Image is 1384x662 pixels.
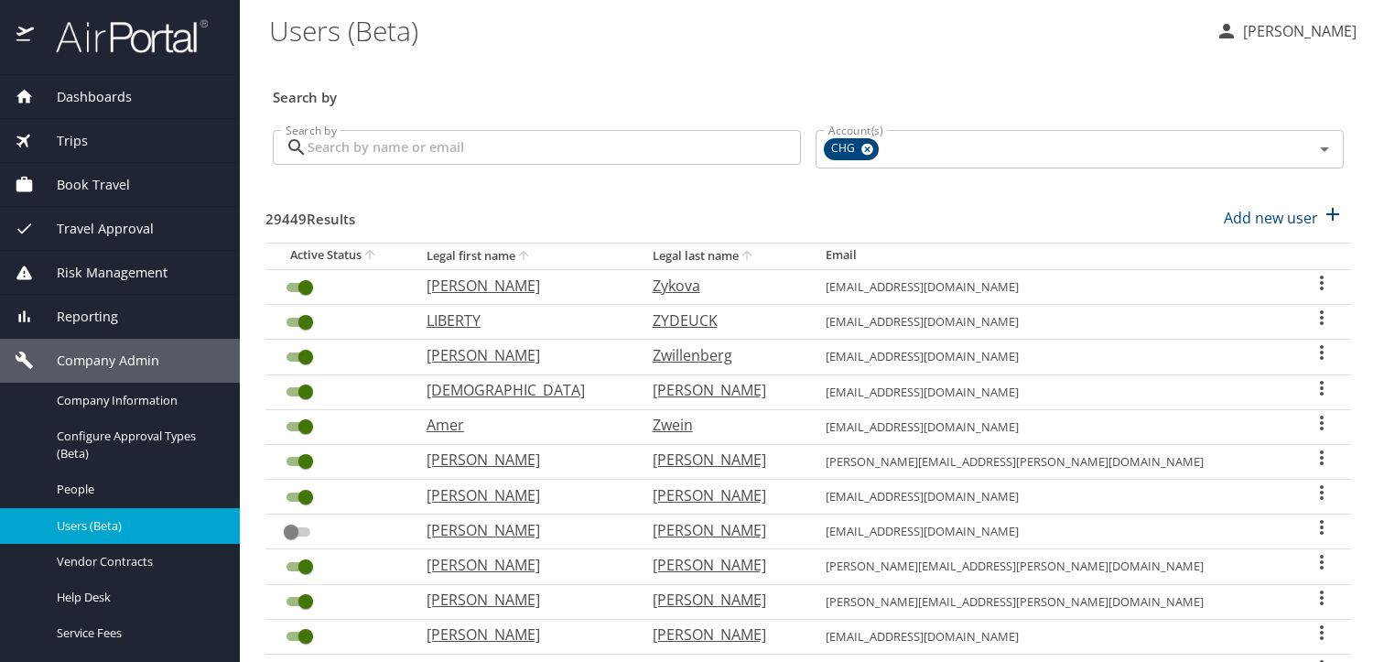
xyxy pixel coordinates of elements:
[653,275,790,297] p: Zykova
[1208,15,1364,48] button: [PERSON_NAME]
[57,589,218,606] span: Help Desk
[34,307,118,327] span: Reporting
[57,517,218,535] span: Users (Beta)
[653,484,790,506] p: [PERSON_NAME]
[811,243,1292,269] th: Email
[739,248,757,266] button: sort
[653,309,790,331] p: ZYDEUCK
[57,481,218,498] span: People
[34,263,168,283] span: Risk Management
[427,484,616,506] p: [PERSON_NAME]
[811,340,1292,374] td: [EMAIL_ADDRESS][DOMAIN_NAME]
[1312,136,1337,162] button: Open
[427,449,616,471] p: [PERSON_NAME]
[811,515,1292,549] td: [EMAIL_ADDRESS][DOMAIN_NAME]
[34,219,154,239] span: Travel Approval
[265,243,412,269] th: Active Status
[34,131,88,151] span: Trips
[427,414,616,436] p: Amer
[638,243,812,269] th: Legal last name
[1216,198,1351,238] button: Add new user
[427,624,616,646] p: [PERSON_NAME]
[811,619,1292,654] td: [EMAIL_ADDRESS][DOMAIN_NAME]
[811,409,1292,444] td: [EMAIL_ADDRESS][DOMAIN_NAME]
[427,275,616,297] p: [PERSON_NAME]
[653,624,790,646] p: [PERSON_NAME]
[653,519,790,541] p: [PERSON_NAME]
[824,139,866,158] span: CHG
[57,553,218,570] span: Vendor Contracts
[811,444,1292,479] td: [PERSON_NAME][EMAIL_ADDRESS][PERSON_NAME][DOMAIN_NAME]
[57,428,218,462] span: Configure Approval Types (Beta)
[653,344,790,366] p: Zwillenberg
[427,589,616,611] p: [PERSON_NAME]
[653,589,790,611] p: [PERSON_NAME]
[811,549,1292,584] td: [PERSON_NAME][EMAIL_ADDRESS][PERSON_NAME][DOMAIN_NAME]
[16,18,36,54] img: icon-airportal.png
[824,138,879,160] div: CHG
[273,76,1344,108] h3: Search by
[427,344,616,366] p: [PERSON_NAME]
[34,175,130,195] span: Book Travel
[811,584,1292,619] td: [PERSON_NAME][EMAIL_ADDRESS][PERSON_NAME][DOMAIN_NAME]
[653,449,790,471] p: [PERSON_NAME]
[412,243,638,269] th: Legal first name
[308,130,801,165] input: Search by name or email
[653,554,790,576] p: [PERSON_NAME]
[515,248,534,266] button: sort
[34,87,132,107] span: Dashboards
[811,480,1292,515] td: [EMAIL_ADDRESS][DOMAIN_NAME]
[811,269,1292,304] td: [EMAIL_ADDRESS][DOMAIN_NAME]
[427,554,616,576] p: [PERSON_NAME]
[811,305,1292,340] td: [EMAIL_ADDRESS][DOMAIN_NAME]
[1224,207,1318,229] p: Add new user
[1238,20,1357,42] p: [PERSON_NAME]
[362,247,380,265] button: sort
[427,519,616,541] p: [PERSON_NAME]
[57,392,218,409] span: Company Information
[36,18,208,54] img: airportal-logo.png
[57,624,218,642] span: Service Fees
[269,2,1201,59] h1: Users (Beta)
[427,379,616,401] p: [DEMOGRAPHIC_DATA]
[653,379,790,401] p: [PERSON_NAME]
[265,198,355,230] h3: 29449 Results
[427,309,616,331] p: LIBERTY
[653,414,790,436] p: Zwein
[811,374,1292,409] td: [EMAIL_ADDRESS][DOMAIN_NAME]
[34,351,159,371] span: Company Admin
